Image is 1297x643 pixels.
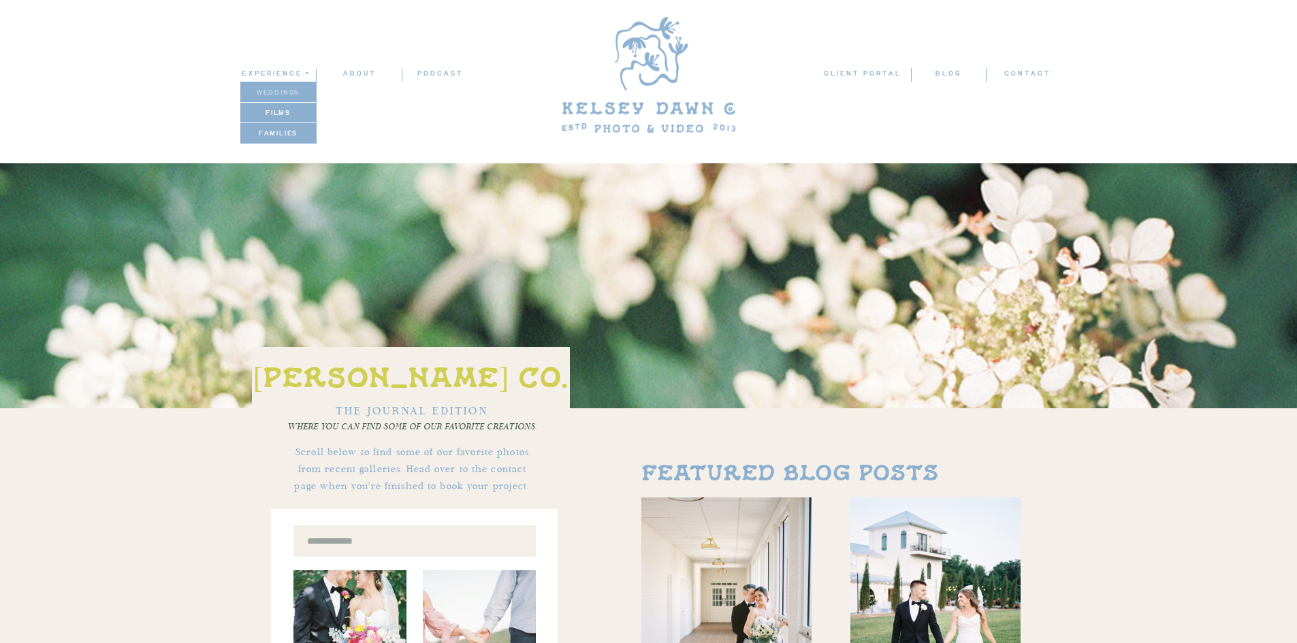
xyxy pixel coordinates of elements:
[402,67,477,80] a: podcast
[241,67,307,80] a: experience
[240,86,316,98] a: weddings
[911,67,985,80] a: blog
[823,67,904,82] a: client portal
[240,107,316,118] a: films
[1004,67,1051,81] a: contact
[317,67,402,80] a: ABOUT
[240,127,316,139] a: families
